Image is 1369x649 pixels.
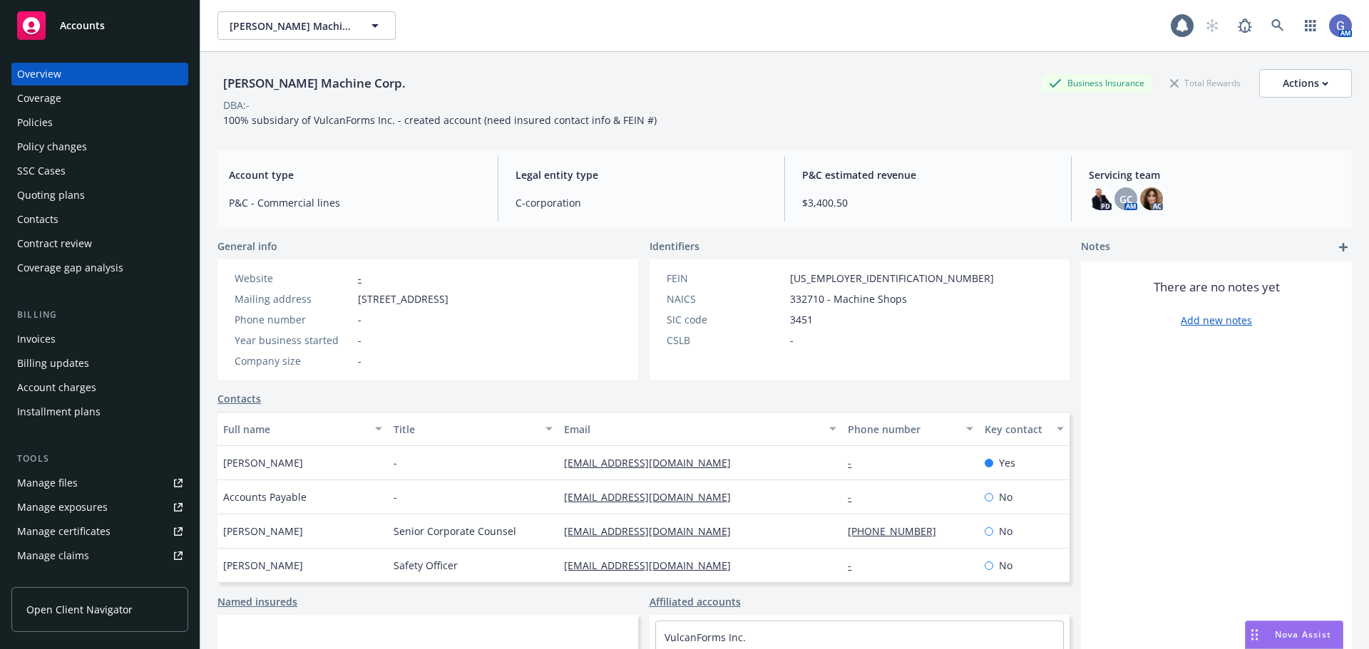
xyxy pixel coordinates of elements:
a: SSC Cases [11,160,188,182]
a: Affiliated accounts [650,594,741,609]
a: Accounts [11,6,188,46]
a: Billing updates [11,352,188,375]
span: $3,400.50 [802,195,1054,210]
div: Year business started [235,333,352,348]
div: DBA: - [223,98,250,113]
div: Phone number [848,422,957,437]
span: Accounts Payable [223,489,307,504]
span: 3451 [790,312,813,327]
a: - [848,456,863,469]
a: [PHONE_NUMBER] [848,524,948,538]
a: Add new notes [1181,313,1252,328]
div: Manage exposures [17,496,108,519]
a: Start snowing [1198,11,1226,40]
div: Billing updates [17,352,89,375]
div: CSLB [667,333,784,348]
button: Actions [1259,69,1352,98]
span: Notes [1081,239,1110,256]
div: Manage files [17,472,78,494]
a: [EMAIL_ADDRESS][DOMAIN_NAME] [564,524,742,538]
span: Senior Corporate Counsel [394,524,516,539]
a: [EMAIL_ADDRESS][DOMAIN_NAME] [564,559,742,572]
a: Manage BORs [11,568,188,591]
div: Quoting plans [17,184,85,207]
span: Nova Assist [1275,628,1331,640]
span: - [358,312,362,327]
button: [PERSON_NAME] Machine Corp. [217,11,396,40]
a: Manage files [11,472,188,494]
span: - [358,333,362,348]
a: Policy changes [11,135,188,158]
a: Manage exposures [11,496,188,519]
a: [EMAIL_ADDRESS][DOMAIN_NAME] [564,456,742,469]
span: 100% subsidary of VulcanForms Inc. - created account (need insured contact info & FEIN #) [223,113,657,127]
div: [PERSON_NAME] Machine Corp. [217,74,411,93]
span: Legal entity type [516,167,767,182]
div: Account charges [17,376,96,399]
button: Nova Assist [1245,621,1343,649]
a: Quoting plans [11,184,188,207]
div: Coverage gap analysis [17,256,123,279]
a: - [848,490,863,504]
a: - [848,559,863,572]
span: - [394,489,397,504]
a: - [358,271,362,285]
div: Manage certificates [17,520,111,543]
span: [PERSON_NAME] [223,558,303,573]
a: Coverage [11,87,188,110]
a: [EMAIL_ADDRESS][DOMAIN_NAME] [564,490,742,504]
span: [PERSON_NAME] Machine Corp. [230,19,353,33]
button: Email [558,412,842,446]
span: No [999,524,1012,539]
div: Tools [11,452,188,466]
div: Contacts [17,208,58,231]
button: Key contact [979,412,1070,446]
span: [US_EMPLOYER_IDENTIFICATION_NUMBER] [790,271,994,286]
span: [STREET_ADDRESS] [358,291,448,306]
a: Search [1263,11,1292,40]
span: 332710 - Machine Shops [790,291,907,306]
button: Title [388,412,558,446]
div: Mailing address [235,291,352,306]
span: [PERSON_NAME] [223,455,303,470]
span: Account type [229,167,481,182]
a: VulcanForms Inc. [665,630,746,644]
button: Phone number [842,412,978,446]
div: Full name [223,422,366,437]
span: [PERSON_NAME] [223,524,303,539]
div: SSC Cases [17,160,66,182]
div: Phone number [235,312,352,327]
a: Contract review [11,232,188,255]
span: No [999,489,1012,504]
a: add [1335,239,1352,256]
div: Website [235,271,352,286]
div: Billing [11,308,188,322]
div: Invoices [17,328,56,351]
div: NAICS [667,291,784,306]
a: Contacts [11,208,188,231]
div: Title [394,422,537,437]
span: Safety Officer [394,558,458,573]
span: GC [1119,192,1133,207]
a: Manage certificates [11,520,188,543]
span: No [999,558,1012,573]
div: Company size [235,353,352,368]
div: Email [564,422,821,437]
span: P&C estimated revenue [802,167,1054,182]
a: Coverage gap analysis [11,256,188,279]
div: Drag to move [1246,621,1263,648]
span: Yes [999,455,1015,470]
span: General info [217,239,277,254]
div: Policies [17,111,53,134]
div: Coverage [17,87,61,110]
span: - [394,455,397,470]
div: Actions [1283,70,1328,97]
a: Invoices [11,328,188,351]
div: Policy changes [17,135,87,158]
div: Key contact [985,422,1048,437]
a: Account charges [11,376,188,399]
span: Identifiers [650,239,699,254]
div: Total Rewards [1163,74,1248,92]
a: Policies [11,111,188,134]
